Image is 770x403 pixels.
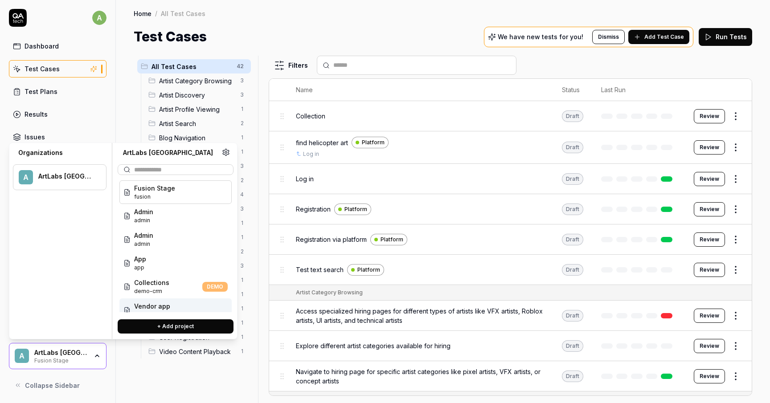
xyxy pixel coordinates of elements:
a: + Add project [118,319,233,334]
span: Artist Search [159,119,235,128]
span: Project ID: DBSL [134,240,153,248]
span: Navigate to hiring page for specific artist categories like pixel artists, VFX artists, or concep... [296,367,544,386]
div: Draft [562,234,583,245]
button: Add Test Case [628,30,689,44]
span: Platform [381,236,403,244]
span: 3 [237,75,247,86]
div: Artist Category Browsing [296,289,363,297]
div: ArtLabs [GEOGRAPHIC_DATA] [118,148,222,157]
span: 1 [237,289,247,300]
th: Name [287,79,553,101]
div: Draft [562,264,583,276]
div: Test Plans [25,87,57,96]
span: 1 [237,147,247,157]
a: Home [134,9,152,18]
span: Collection [296,111,325,121]
button: a [92,9,106,27]
div: Drag to reorderBlog Navigation1 [145,130,251,145]
span: Blog Navigation [159,133,235,142]
span: Artist Category Browsing [159,76,235,85]
div: Artist Discovery [296,395,339,403]
div: Draft [562,340,583,352]
span: 4 [237,189,247,200]
span: 1 [237,104,247,114]
button: Review [694,140,725,155]
div: Draft [562,110,583,122]
span: 3 [237,90,247,100]
span: 2 [237,118,247,129]
button: Review [694,339,725,353]
span: Fusion Stage [134,183,175,193]
a: Platform [352,137,389,148]
button: Filters [269,57,313,74]
span: 1 [237,346,247,357]
tr: CollectionDraftReview [269,101,752,131]
span: 3 [237,261,247,271]
div: Drag to reorderArtist Discovery3 [145,88,251,102]
div: Dashboard [25,41,59,51]
a: Platform [347,264,384,276]
div: / [155,9,157,18]
button: Dismiss [592,30,625,44]
div: Suggestions [118,179,233,312]
th: Last Run [592,79,685,101]
span: Project ID: ezmC [134,216,153,224]
span: Explore different artist categories available for hiring [296,341,451,350]
tr: RegistrationPlatformDraftReview [269,194,752,224]
span: a [92,11,106,25]
div: Draft [562,204,583,215]
button: Review [694,109,725,123]
span: Artist Discovery [159,90,235,100]
div: Draft [562,173,583,185]
a: Issues [9,128,106,146]
p: We have new tests for you! [498,34,583,40]
span: find helicopter art [296,138,348,147]
span: Artist Profile Viewing [159,105,235,114]
button: AArtLabs [GEOGRAPHIC_DATA] [13,164,106,190]
div: Organizations [13,148,106,157]
span: All Test Cases [152,62,231,71]
span: 1 [237,332,247,342]
a: Dashboard [9,37,106,55]
div: Results [25,110,48,119]
span: Log in [296,174,314,183]
button: Review [694,202,725,216]
span: Collapse Sidebar [25,381,80,390]
a: Review [694,172,725,186]
span: Project ID: GYLU [134,311,170,319]
span: 1 [237,132,247,143]
span: 3 [237,204,247,214]
span: 1 [237,275,247,285]
button: Collapse Sidebar [9,376,106,394]
a: Platform [334,204,371,215]
div: Draft [562,310,583,322]
span: Access specialized hiring pages for different types of artists like VFX artists, Roblox artists, ... [296,306,544,325]
span: 1 [237,232,247,243]
span: 1 [237,318,247,328]
a: Log in [303,150,319,158]
div: ArtLabs Europe [34,349,88,357]
tr: Test text searchPlatformDraftReview [269,255,752,285]
div: Drag to reorderArtist Search2 [145,116,251,130]
span: Platform [362,138,385,147]
div: Issues [25,132,45,142]
a: Test Cases [9,60,106,77]
div: Fusion Stage [34,356,88,363]
div: Draft [562,370,583,382]
tr: Explore different artist categories available for hiringDraftReview [269,331,752,361]
tr: Navigate to hiring page for specific artist categories like pixel artists, VFX artists, or concep... [269,361,752,391]
div: Test Cases [25,64,60,73]
div: Draft [562,142,583,153]
span: Project ID: ZAh6 [134,287,169,295]
span: 1 [237,303,247,314]
tr: find helicopter artPlatformLog inDraftReview [269,131,752,164]
div: Drag to reorderArtist Profile Viewing1 [145,102,251,116]
span: 3 [237,161,247,171]
span: Add Test Case [644,33,684,41]
button: Review [694,263,725,277]
span: Test text search [296,265,344,274]
div: All Test Cases [161,9,205,18]
span: Project ID: 3Czu [134,264,146,272]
